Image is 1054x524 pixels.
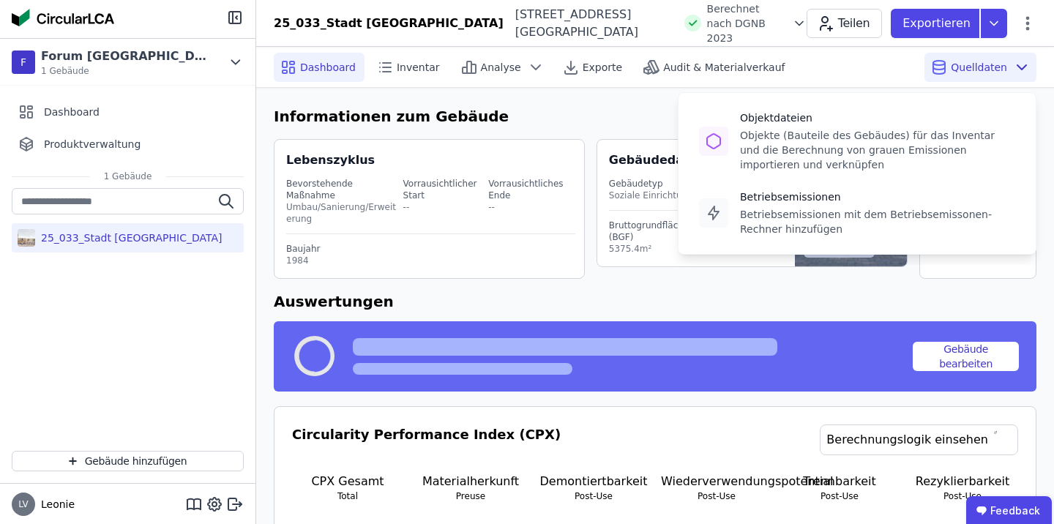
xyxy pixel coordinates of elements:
[807,9,882,38] button: Teilen
[538,490,649,502] p: Post-Use
[286,255,575,266] div: 1984
[35,497,75,512] span: Leonie
[286,178,400,201] div: Bevorstehende Maßnahme
[913,342,1019,371] button: Gebäude bearbeiten
[902,15,973,32] p: Exportieren
[609,220,689,243] div: Bruttogrundfläche (BGF)
[907,473,1018,490] p: Rezyklierbarkeit
[35,231,222,245] div: 25_033_Stadt [GEOGRAPHIC_DATA]
[18,226,35,250] img: 25_033_Stadt Königsbrunn_Forum
[583,60,622,75] span: Exporte
[740,111,1015,125] div: Objektdateien
[609,190,784,201] div: Soziale Einrichtung
[286,243,575,255] div: Baujahr
[740,190,1015,204] div: Betriebsemissionen
[286,201,400,225] div: Umbau/Sanierung/Erweiterung
[820,424,1018,455] a: Berechnungslogik einsehen
[609,151,796,169] div: Gebäudedaten
[488,201,572,213] div: --
[292,424,561,473] h3: Circularity Performance Index (CPX)
[403,178,486,201] div: Vorrausichtlicher Start
[12,50,35,74] div: F
[504,6,676,41] div: [STREET_ADDRESS][GEOGRAPHIC_DATA]
[740,128,1015,172] div: Objekte (Bauteile des Gebäudes) für das Inventar und die Berechnung von grauen Emissionen importi...
[292,490,403,502] p: Total
[41,48,209,65] div: Forum [GEOGRAPHIC_DATA]
[707,1,786,45] span: Berechnet nach DGNB 2023
[41,65,209,77] span: 1 Gebäude
[481,60,521,75] span: Analyse
[18,500,29,509] span: LV
[274,105,1036,127] h6: Informationen zum Gebäude
[415,490,526,502] p: Preuse
[488,178,572,201] div: Vorrausichtliches Ende
[538,473,649,490] p: Demontiertbarkeit
[300,60,356,75] span: Dashboard
[44,137,141,151] span: Produktverwaltung
[609,178,784,190] div: Gebäudetyp
[12,451,244,471] button: Gebäude hinzufügen
[661,490,772,502] p: Post-Use
[274,291,1036,312] h6: Auswertungen
[415,473,526,490] p: Materialherkunft
[784,473,895,490] p: Trennbarkeit
[274,15,504,32] div: 25_033_Stadt [GEOGRAPHIC_DATA]
[784,490,895,502] p: Post-Use
[12,9,114,26] img: Concular
[44,105,100,119] span: Dashboard
[609,243,689,255] div: 5375.4m²
[740,207,1015,236] div: Betriebsemissionen mit dem Betriebsemissonen-Rechner hinzufügen
[89,171,167,182] span: 1 Gebäude
[403,201,486,213] div: --
[663,60,785,75] span: Audit & Materialverkauf
[661,473,772,490] p: Wiederverwendungspotential
[286,151,375,169] div: Lebenszyklus
[397,60,440,75] span: Inventar
[907,490,1018,502] p: Post-Use
[951,60,1007,75] span: Quelldaten
[292,473,403,490] p: CPX Gesamt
